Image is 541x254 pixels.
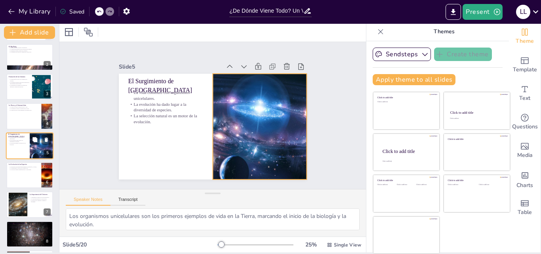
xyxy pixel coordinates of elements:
div: l l [516,5,530,19]
div: 7 [44,208,51,216]
span: Template [513,65,537,74]
button: Present [463,4,502,20]
div: Add charts and graphs [509,165,541,193]
p: La existencia de agua es esencial para la vida. [9,108,39,110]
div: Get real-time input from your audience [509,108,541,136]
span: Theme [516,37,534,46]
div: 3 [44,90,51,97]
span: Media [517,151,533,160]
div: 3 [6,74,53,100]
div: 8 [44,238,51,245]
input: Insert title [229,5,303,17]
textarea: Los organismos unicelulares son los primeros ejemplos de vida en la Tierra, marcando el inicio de... [66,208,360,230]
p: La teoría de la evolución fue propuesta por [PERSON_NAME]. [9,166,39,168]
p: La vida comenzó con organismos unicelulares. [8,136,27,139]
p: La ciencia genera nuevas preguntas. [9,227,51,228]
button: Duplicate Slide [30,135,40,144]
p: Comprender el universo nos da perspectiva. [30,197,51,199]
div: Click to add title [377,179,434,182]
p: La Importancia del Universo [30,193,51,196]
button: Transcript [110,197,146,206]
p: La selección natural es un motor de la evolución. [8,142,27,145]
span: Single View [334,242,361,248]
button: Delete Slide [42,135,51,144]
p: La ciencia permite explorar el universo. [9,224,51,225]
div: Click to add text [450,118,503,120]
p: La expansión del universo continúa [DATE] en día. [9,51,51,53]
div: Add images, graphics, shapes or video [509,136,541,165]
button: l l [516,4,530,20]
p: La materia se formó a partir de la energía. [9,50,51,52]
div: Slide 5 [137,36,237,75]
div: 5 [44,149,51,157]
div: Click to add text [397,184,415,186]
div: 8 [6,221,53,247]
div: 6 [44,179,51,186]
div: Click to add title [450,111,503,115]
div: Slide 5 / 20 [63,241,217,248]
button: Sendsteps [373,48,431,61]
button: Create theme [434,48,492,61]
div: Click to add text [448,184,473,186]
p: La diversidad de galaxias es resultado de diferentes condiciones iniciales. [9,84,30,87]
p: Las primeras galaxias aparecieron millones de años después del Big Bang. [9,82,30,84]
div: 2 [6,44,53,70]
div: 4 [6,103,53,129]
div: Click to add title [448,138,505,140]
div: Layout [63,26,75,38]
div: 25 % [301,241,320,248]
div: Add ready made slides [509,51,541,79]
div: 2 [44,61,51,68]
p: La singularidad inicial fue una explosión de energía. [9,48,51,50]
div: 6 [6,162,53,188]
div: Click to add text [416,184,434,186]
p: La Tierra está en la zona habitable del sistema solar. [9,109,39,111]
button: Apply theme to all slides [373,74,455,85]
p: La Ciencia y la Curiosidad [9,222,51,224]
div: 5 [6,132,53,159]
div: 4 [44,120,51,127]
div: Add text boxes [509,79,541,108]
p: La Tierra se formó a partir de polvo y gas. [9,107,39,108]
button: Speaker Notes [66,197,110,206]
p: La evolución ha dado lugar a la diversidad de especies. [8,139,27,142]
div: Click to add text [377,184,395,186]
div: 7 [6,191,53,218]
span: Position [84,27,93,37]
div: Click to add title [383,148,433,154]
p: La selección natural es un motor de la evolución. [130,87,205,122]
div: Click to add title [448,179,505,182]
p: El Surgimiento de [GEOGRAPHIC_DATA] [8,133,27,138]
p: La Evolución de las Especies [9,163,39,166]
div: Click to add title [377,96,434,99]
div: Click to add text [377,101,434,103]
button: Export to PowerPoint [446,4,461,20]
span: Questions [512,122,538,131]
p: La variabilidad es clave para la adaptación. [9,168,39,169]
p: La vida comenzó con organismos unicelulares. [137,65,212,99]
div: Click to add text [479,184,504,186]
p: La gravedad fue clave en la formación de galaxias. [9,78,30,81]
span: Text [519,94,530,103]
p: La curiosidad es el motor de la ciencia. [9,225,51,227]
p: La evolución ha dado lugar a la diversidad de especies. [133,76,208,110]
div: Add a table [509,193,541,222]
button: Add slide [4,26,55,39]
button: My Library [6,5,54,18]
p: El Big Bang [9,45,51,48]
div: Saved [60,8,84,15]
p: Themes [387,22,501,41]
div: Change the overall theme [509,22,541,51]
p: Formación de las Galaxias [9,76,30,78]
div: Click to add body [383,160,432,162]
span: Charts [516,181,533,190]
p: La historia de la materia y energía es fascinante. [30,200,51,202]
p: La Tierra y el Sistema Solar [9,104,39,107]
p: La evolución implica ramificaciones y extinciones. [9,169,39,170]
p: El Surgimiento de [GEOGRAPHIC_DATA] [139,53,215,93]
p: El Big Bang marca el inicio del universo. [9,47,51,48]
span: Table [518,208,532,217]
p: La curiosidad impulsa la exploración. [30,199,51,200]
